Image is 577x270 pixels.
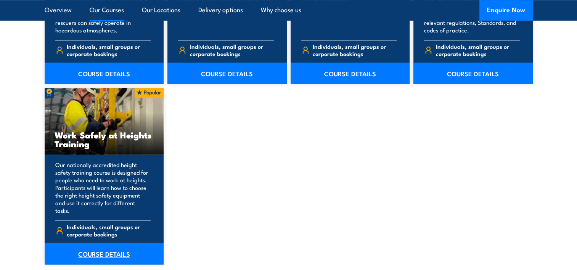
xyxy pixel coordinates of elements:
[45,243,164,264] a: COURSE DETAILS
[436,43,520,57] span: Individuals, small groups or corporate bookings
[67,223,151,238] span: Individuals, small groups or corporate bookings
[167,63,287,84] a: COURSE DETAILS
[55,130,154,148] h3: Work Safely at Heights Training
[190,43,274,57] span: Individuals, small groups or corporate bookings
[67,43,151,57] span: Individuals, small groups or corporate bookings
[55,161,151,214] p: Our nationally accredited height safety training course is designed for people who need to work a...
[291,63,410,84] a: COURSE DETAILS
[313,43,397,57] span: Individuals, small groups or corporate bookings
[413,63,533,84] a: COURSE DETAILS
[45,63,164,84] a: COURSE DETAILS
